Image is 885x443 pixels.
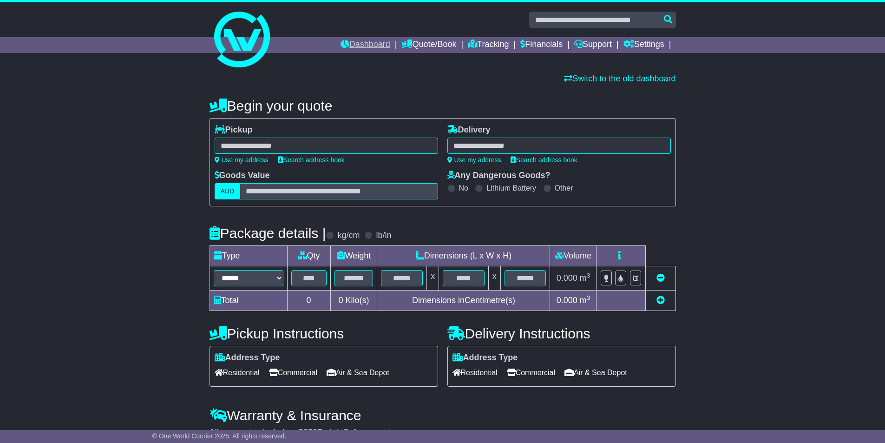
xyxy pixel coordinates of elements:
[330,291,377,311] td: Kilo(s)
[488,266,500,291] td: x
[303,428,317,437] span: 250
[555,184,573,192] label: Other
[520,37,563,53] a: Financials
[210,408,676,423] h4: Warranty & Insurance
[486,184,536,192] label: Lithium Battery
[550,246,597,266] td: Volume
[557,273,577,283] span: 0.000
[376,231,391,241] label: lb/in
[338,296,343,305] span: 0
[327,365,389,380] span: Air & Sea Depot
[210,225,326,241] h4: Package details |
[377,291,550,311] td: Dimensions in Centimetre(s)
[278,156,345,164] a: Search address book
[215,353,280,363] label: Address Type
[330,246,377,266] td: Weight
[557,296,577,305] span: 0.000
[447,326,676,341] h4: Delivery Instructions
[468,37,509,53] a: Tracking
[564,365,627,380] span: Air & Sea Depot
[215,171,270,181] label: Goods Value
[452,365,498,380] span: Residential
[269,365,317,380] span: Commercial
[452,353,518,363] label: Address Type
[210,428,676,438] div: All our quotes include a $ FreightSafe warranty.
[574,37,612,53] a: Support
[215,125,253,135] label: Pickup
[215,365,260,380] span: Residential
[580,296,590,305] span: m
[447,156,501,164] a: Use my address
[623,37,664,53] a: Settings
[656,273,665,283] a: Remove this item
[447,125,491,135] label: Delivery
[511,156,577,164] a: Search address book
[152,432,287,440] span: © One World Courier 2025. All rights reserved.
[564,74,675,83] a: Switch to the old dashboard
[507,365,555,380] span: Commercial
[287,291,330,311] td: 0
[210,326,438,341] h4: Pickup Instructions
[656,296,665,305] a: Add new item
[341,37,390,53] a: Dashboard
[580,273,590,283] span: m
[447,171,551,181] label: Any Dangerous Goods?
[215,156,269,164] a: Use my address
[210,246,287,266] td: Type
[287,246,330,266] td: Qty
[337,231,360,241] label: kg/cm
[215,183,241,199] label: AUD
[210,98,676,113] h4: Begin your quote
[377,246,550,266] td: Dimensions (L x W x H)
[587,294,590,301] sup: 3
[401,37,456,53] a: Quote/Book
[459,184,468,192] label: No
[210,291,287,311] td: Total
[587,272,590,279] sup: 3
[427,266,439,291] td: x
